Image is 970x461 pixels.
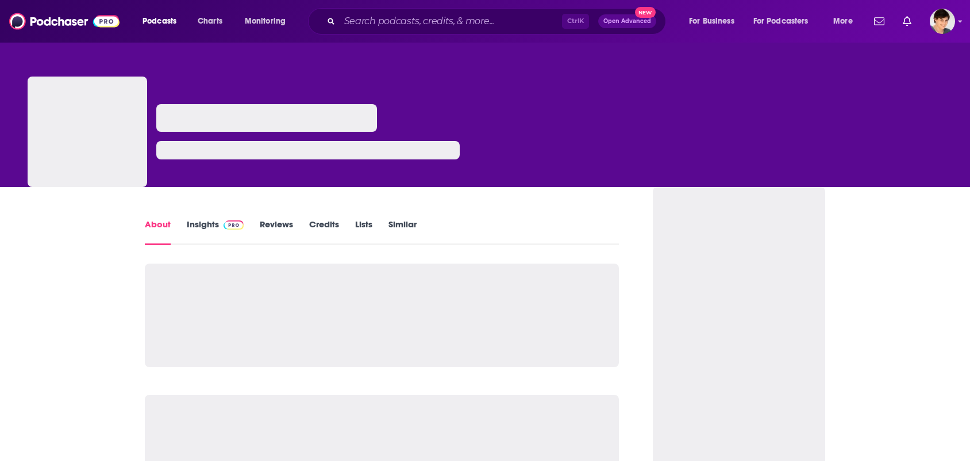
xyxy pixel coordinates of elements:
a: Credits [309,219,339,245]
input: Search podcasts, credits, & more... [340,12,562,31]
span: Monitoring [245,13,286,29]
span: New [635,7,656,18]
span: Charts [198,13,222,29]
a: Show notifications dropdown [869,12,889,31]
img: Podchaser Pro [224,220,244,230]
a: About [145,219,171,245]
span: Podcasts [143,13,176,29]
img: User Profile [930,9,955,34]
button: open menu [681,12,749,31]
button: Show profile menu [930,9,955,34]
span: Ctrl K [562,14,589,29]
button: open menu [134,12,191,31]
button: open menu [825,12,867,31]
span: More [833,13,853,29]
span: For Podcasters [753,13,809,29]
span: Logged in as bethwouldknow [930,9,955,34]
a: Reviews [260,219,293,245]
span: Open Advanced [603,18,651,24]
a: Lists [355,219,372,245]
button: open menu [746,12,825,31]
a: InsightsPodchaser Pro [187,219,244,245]
button: open menu [237,12,301,31]
a: Similar [388,219,417,245]
span: For Business [689,13,734,29]
a: Charts [190,12,229,31]
div: Search podcasts, credits, & more... [319,8,677,35]
img: Podchaser - Follow, Share and Rate Podcasts [9,10,120,32]
button: Open AdvancedNew [598,14,656,28]
a: Show notifications dropdown [898,12,916,31]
